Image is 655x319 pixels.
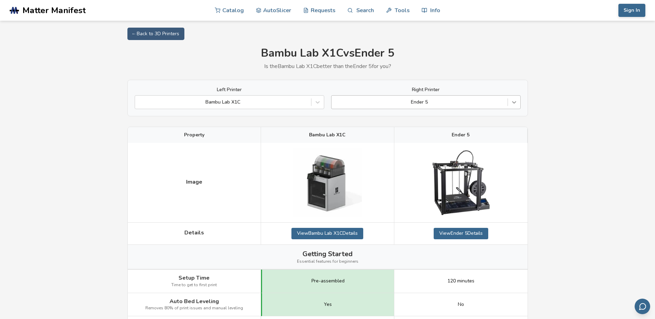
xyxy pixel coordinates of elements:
[135,87,324,93] label: Left Printer
[184,230,204,236] span: Details
[452,132,470,138] span: Ender 5
[179,275,210,281] span: Setup Time
[186,179,202,185] span: Image
[138,99,140,105] input: Bambu Lab X1C
[171,283,217,288] span: Time to get to first print
[127,28,184,40] a: ← Back to 3D Printers
[22,6,86,15] span: Matter Manifest
[335,99,336,105] input: Ender 5
[184,132,204,138] span: Property
[324,302,332,307] span: Yes
[618,4,645,17] button: Sign In
[170,298,219,304] span: Auto Bed Leveling
[426,148,495,217] img: Ender 5
[297,259,358,264] span: Essential features for beginners
[127,47,528,60] h1: Bambu Lab X1C vs Ender 5
[293,148,362,217] img: Bambu Lab X1C
[434,228,488,239] a: ViewEnder 5Details
[331,87,521,93] label: Right Printer
[309,132,346,138] span: Bambu Lab X1C
[447,278,474,284] span: 120 minutes
[311,278,345,284] span: Pre-assembled
[635,299,650,314] button: Send feedback via email
[127,63,528,69] p: Is the Bambu Lab X1C better than the Ender 5 for you?
[145,306,243,311] span: Removes 80% of print issues and manual leveling
[458,302,464,307] span: No
[291,228,363,239] a: ViewBambu Lab X1CDetails
[302,250,353,258] span: Getting Started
